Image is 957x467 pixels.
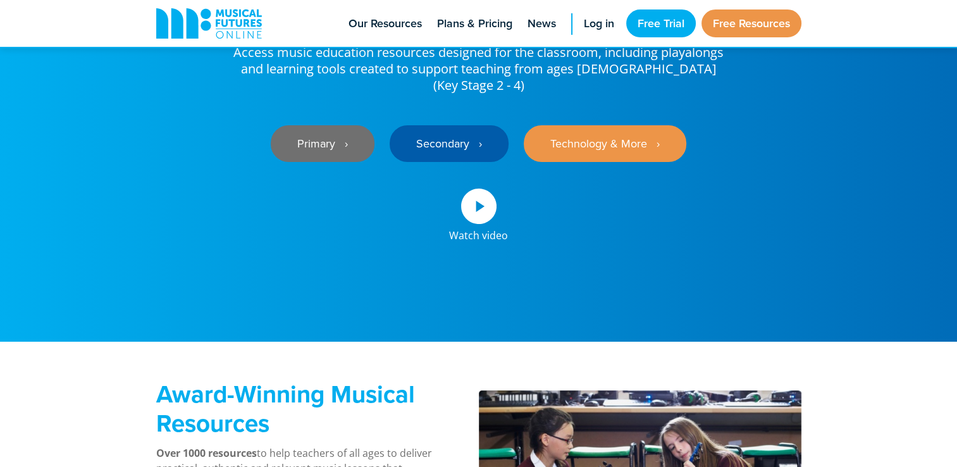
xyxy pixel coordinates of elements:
a: Free Resources [701,9,801,37]
span: Our Resources [349,15,422,32]
span: Plans & Pricing [437,15,512,32]
a: Secondary ‎‏‏‎ ‎ › [390,125,509,162]
strong: Over 1000 resources [156,446,257,460]
a: Technology & More ‎‏‏‎ ‎ › [524,125,686,162]
div: Watch video [449,224,508,240]
a: Free Trial [626,9,696,37]
span: News [528,15,556,32]
strong: Award-Winning Musical Resources [156,377,415,440]
a: Primary ‎‏‏‎ ‎ › [271,125,374,162]
span: Log in [584,15,614,32]
p: Access music education resources designed for the classroom, including playalongs and learning to... [232,35,725,94]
